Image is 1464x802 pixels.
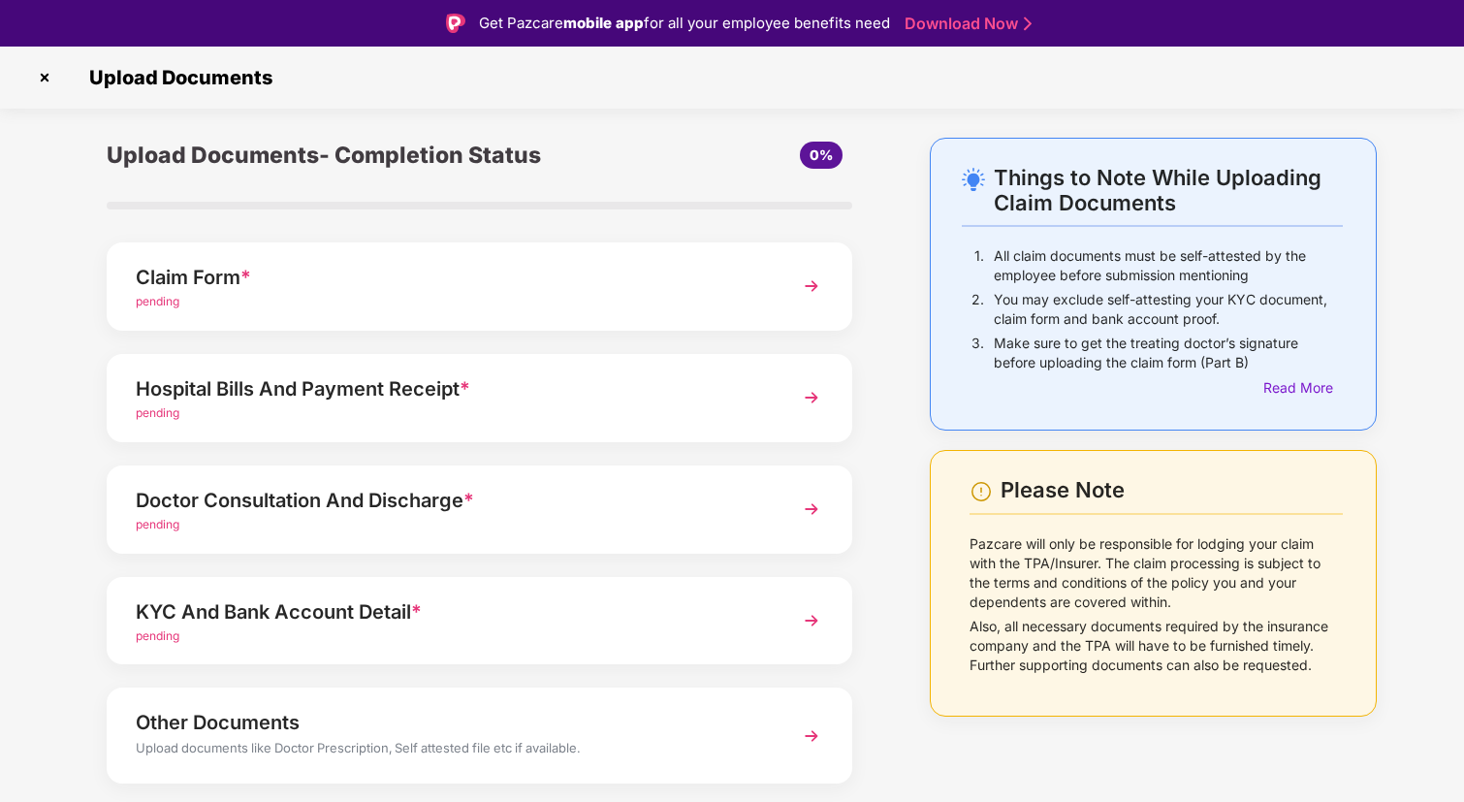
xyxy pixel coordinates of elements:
[136,738,766,763] div: Upload documents like Doctor Prescription, Self attested file etc if available.
[794,269,829,304] img: svg+xml;base64,PHN2ZyBpZD0iTmV4dCIgeG1sbnM9Imh0dHA6Ly93d3cudzMub3JnLzIwMDAvc3ZnIiB3aWR0aD0iMzYiIG...
[794,719,829,754] img: svg+xml;base64,PHN2ZyBpZD0iTmV4dCIgeG1sbnM9Imh0dHA6Ly93d3cudzMub3JnLzIwMDAvc3ZnIiB3aWR0aD0iMzYiIG...
[970,480,993,503] img: svg+xml;base64,PHN2ZyBpZD0iV2FybmluZ18tXzI0eDI0IiBkYXRhLW5hbWU9Ildhcm5pbmcgLSAyNHgyNCIgeG1sbnM9Im...
[136,262,766,293] div: Claim Form
[136,405,179,420] span: pending
[136,517,179,531] span: pending
[1024,14,1032,34] img: Stroke
[136,294,179,308] span: pending
[974,246,984,285] p: 1.
[905,14,1026,34] a: Download Now
[994,246,1343,285] p: All claim documents must be self-attested by the employee before submission mentioning
[136,485,766,516] div: Doctor Consultation And Discharge
[479,12,890,35] div: Get Pazcare for all your employee benefits need
[136,628,179,643] span: pending
[446,14,465,33] img: Logo
[1263,377,1343,399] div: Read More
[136,373,766,404] div: Hospital Bills And Payment Receipt
[136,707,766,738] div: Other Documents
[794,603,829,638] img: svg+xml;base64,PHN2ZyBpZD0iTmV4dCIgeG1sbnM9Imh0dHA6Ly93d3cudzMub3JnLzIwMDAvc3ZnIiB3aWR0aD0iMzYiIG...
[136,596,766,627] div: KYC And Bank Account Detail
[994,334,1343,372] p: Make sure to get the treating doctor’s signature before uploading the claim form (Part B)
[994,165,1343,215] div: Things to Note While Uploading Claim Documents
[794,380,829,415] img: svg+xml;base64,PHN2ZyBpZD0iTmV4dCIgeG1sbnM9Imh0dHA6Ly93d3cudzMub3JnLzIwMDAvc3ZnIiB3aWR0aD0iMzYiIG...
[794,492,829,527] img: svg+xml;base64,PHN2ZyBpZD0iTmV4dCIgeG1sbnM9Imh0dHA6Ly93d3cudzMub3JnLzIwMDAvc3ZnIiB3aWR0aD0iMzYiIG...
[994,290,1343,329] p: You may exclude self-attesting your KYC document, claim form and bank account proof.
[563,14,644,32] strong: mobile app
[810,146,833,163] span: 0%
[1001,477,1343,503] div: Please Note
[962,168,985,191] img: svg+xml;base64,PHN2ZyB4bWxucz0iaHR0cDovL3d3dy53My5vcmcvMjAwMC9zdmciIHdpZHRoPSIyNC4wOTMiIGhlaWdodD...
[70,66,282,89] span: Upload Documents
[970,534,1343,612] p: Pazcare will only be responsible for lodging your claim with the TPA/Insurer. The claim processin...
[971,290,984,329] p: 2.
[107,138,603,173] div: Upload Documents- Completion Status
[29,62,60,93] img: svg+xml;base64,PHN2ZyBpZD0iQ3Jvc3MtMzJ4MzIiIHhtbG5zPSJodHRwOi8vd3d3LnczLm9yZy8yMDAwL3N2ZyIgd2lkdG...
[970,617,1343,675] p: Also, all necessary documents required by the insurance company and the TPA will have to be furni...
[971,334,984,372] p: 3.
